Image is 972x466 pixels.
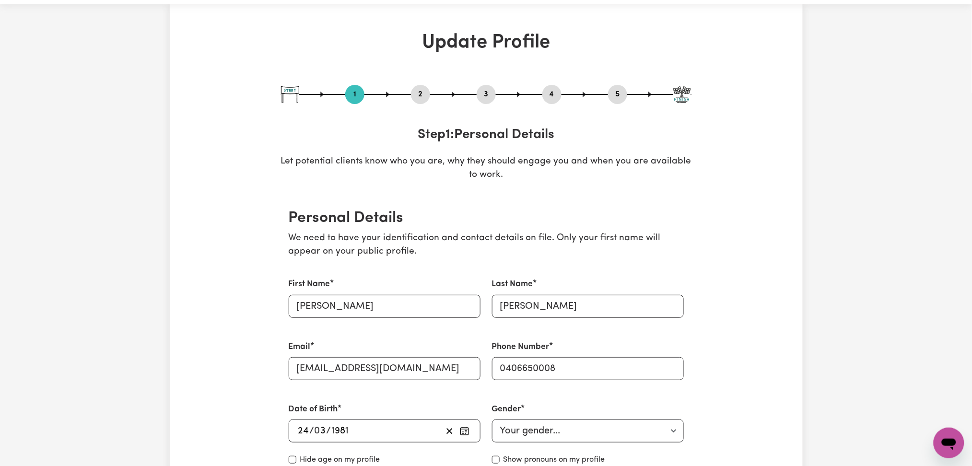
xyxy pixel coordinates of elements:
[289,209,684,227] h2: Personal Details
[289,403,338,416] label: Date of Birth
[327,426,331,436] span: /
[504,454,605,466] label: Show pronouns on my profile
[477,88,496,101] button: Go to step 3
[310,426,315,436] span: /
[289,232,684,259] p: We need to have your identification and contact details on file. Only your first name will appear...
[281,31,691,54] h1: Update Profile
[542,88,562,101] button: Go to step 4
[345,88,364,101] button: Go to step 1
[289,341,311,353] label: Email
[411,88,430,101] button: Go to step 2
[608,88,627,101] button: Go to step 5
[934,428,964,458] iframe: Button to launch messaging window
[281,127,691,143] h3: Step 1 : Personal Details
[315,426,320,436] span: 0
[492,341,550,353] label: Phone Number
[331,424,350,438] input: ----
[315,424,327,438] input: --
[492,403,521,416] label: Gender
[300,454,380,466] label: Hide age on my profile
[492,278,533,291] label: Last Name
[289,278,330,291] label: First Name
[298,424,310,438] input: --
[281,155,691,183] p: Let potential clients know who you are, why they should engage you and when you are available to ...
